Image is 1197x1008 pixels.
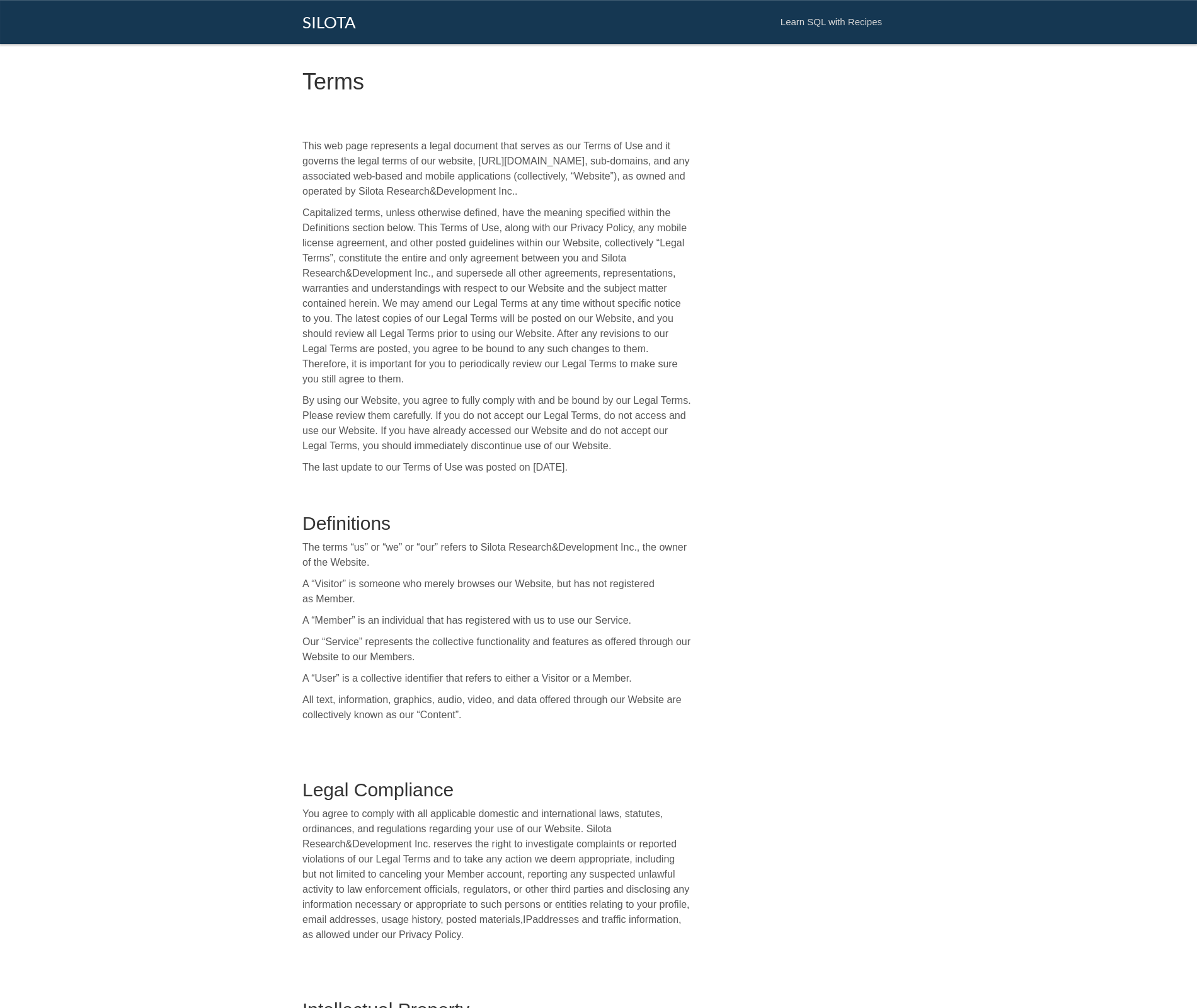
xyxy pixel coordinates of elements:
[302,671,691,686] p: A “User” is a collective identifier that refers to either a Visitor or a Member.
[302,692,691,723] p: All text, information, graphics, audio, video, and data offered through our Website are collectiv...
[345,268,352,278] span: &
[302,513,691,534] h2: Definitions
[302,69,895,94] h1: Terms
[302,540,691,570] p: The terms “us” or “we” or “our” refers to Silota Research Development Inc., the owner of the Webs...
[302,806,691,942] p: You agree to comply with all applicable domestic and international laws, statutes, ordinances, an...
[302,576,691,607] p: A “Visitor” is someone who merely browses our Website, but has not registered as Member.
[302,460,691,475] p: The last update to our Terms of Use was posted on [DATE].
[345,839,352,849] span: &
[302,393,691,454] p: By using our Website, you agree to fully comply with and be bound by our Legal Terms. Please revi...
[430,186,437,197] span: &
[523,914,532,925] span: IP
[302,205,691,387] p: Capitalized terms, unless otherwise defined, have the meaning specified within the Definitions se...
[302,634,691,665] p: Our “Service” represents the collective functionality and features as offered through our Website...
[552,542,559,553] span: &
[302,779,691,800] h2: Legal Compliance
[302,139,691,199] p: This web page represents a legal document that serves as our Terms of Use and it governs the lega...
[302,613,691,628] p: A “Member” is an individual that has registered with us to use our Service.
